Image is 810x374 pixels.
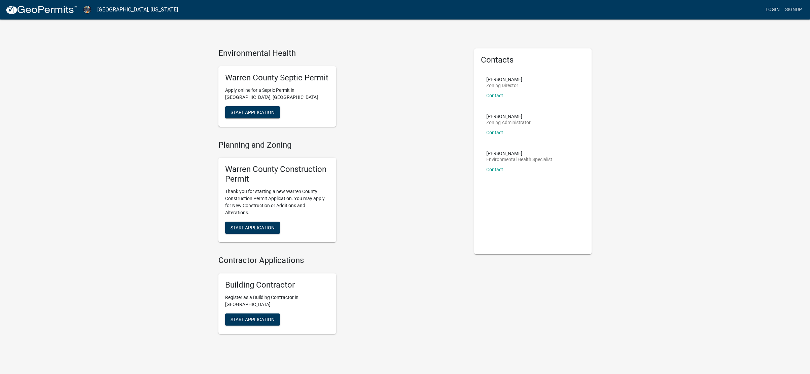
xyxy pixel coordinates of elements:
[231,225,275,230] span: Start Application
[218,256,464,339] wm-workflow-list-section: Contractor Applications
[486,157,552,162] p: Environmental Health Specialist
[225,188,329,216] p: Thank you for starting a new Warren County Construction Permit Application. You may apply for New...
[225,294,329,308] p: Register as a Building Contractor in [GEOGRAPHIC_DATA]
[486,167,503,172] a: Contact
[83,5,92,14] img: Warren County, Iowa
[763,3,782,16] a: Login
[486,151,552,156] p: [PERSON_NAME]
[225,280,329,290] h5: Building Contractor
[225,313,280,326] button: Start Application
[231,109,275,115] span: Start Application
[486,130,503,135] a: Contact
[218,140,464,150] h4: Planning and Zoning
[225,87,329,101] p: Apply online for a Septic Permit in [GEOGRAPHIC_DATA], [GEOGRAPHIC_DATA]
[486,93,503,98] a: Contact
[486,120,531,125] p: Zoning Administrator
[225,222,280,234] button: Start Application
[218,256,464,265] h4: Contractor Applications
[225,73,329,83] h5: Warren County Septic Permit
[481,55,585,65] h5: Contacts
[231,316,275,322] span: Start Application
[225,106,280,118] button: Start Application
[218,48,464,58] h4: Environmental Health
[486,114,531,119] p: [PERSON_NAME]
[486,77,522,82] p: [PERSON_NAME]
[782,3,805,16] a: Signup
[225,164,329,184] h5: Warren County Construction Permit
[486,83,522,88] p: Zoning Director
[97,4,178,15] a: [GEOGRAPHIC_DATA], [US_STATE]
